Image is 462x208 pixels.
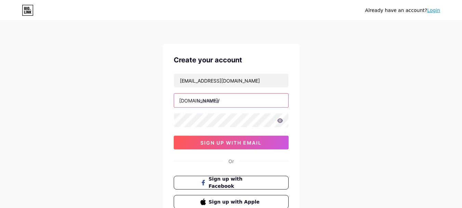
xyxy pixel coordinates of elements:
[179,97,220,104] div: [DOMAIN_NAME]/
[200,140,262,146] span: sign up with email
[427,8,440,13] a: Login
[174,94,288,107] input: username
[209,175,262,190] span: Sign up with Facebook
[174,55,289,65] div: Create your account
[174,176,289,189] button: Sign up with Facebook
[365,7,440,14] div: Already have an account?
[174,136,289,149] button: sign up with email
[228,158,234,165] div: Or
[209,198,262,206] span: Sign up with Apple
[174,74,288,87] input: Email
